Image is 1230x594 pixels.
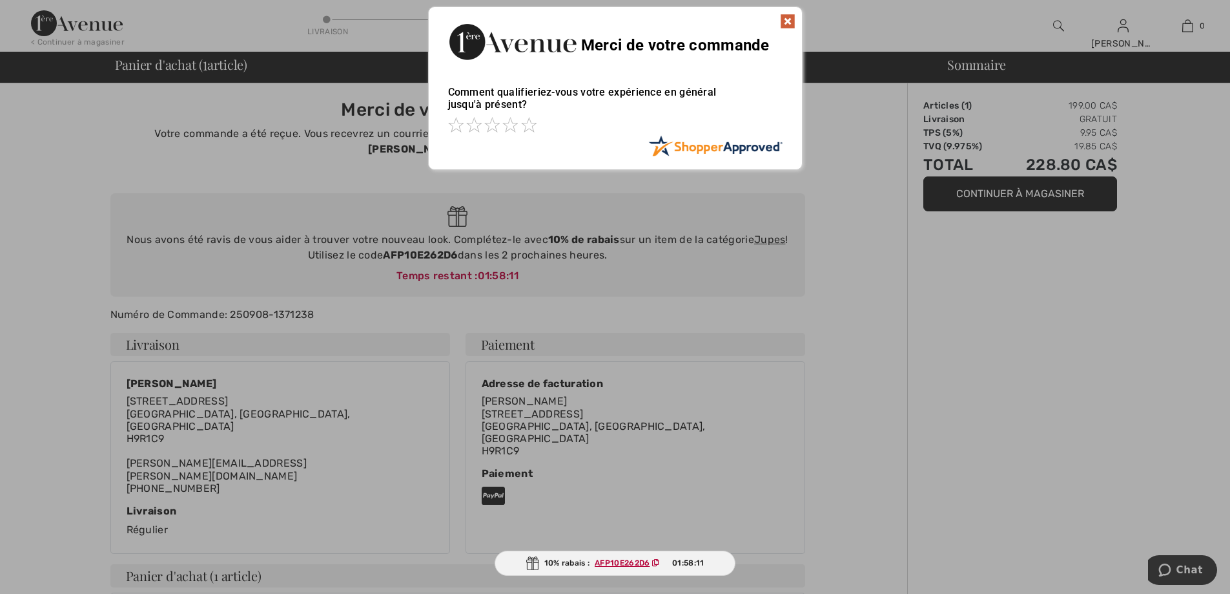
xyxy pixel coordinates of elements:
[448,20,577,63] img: Merci de votre commande
[780,14,795,29] img: x
[595,558,650,567] ins: AFP10E262D6
[495,551,736,576] div: 10% rabais :
[28,9,55,21] span: Chat
[448,73,783,135] div: Comment qualifieriez-vous votre expérience en général jusqu'à présent?
[581,36,770,54] span: Merci de votre commande
[526,557,539,570] img: Gift.svg
[672,557,704,569] span: 01:58:11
